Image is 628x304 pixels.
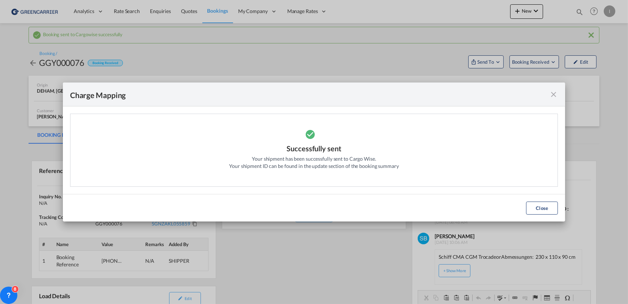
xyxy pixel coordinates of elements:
[7,7,165,15] body: Editor, editor2
[252,155,376,162] div: Your shipment has been successfully sent to Cargo Wise.
[305,125,323,143] md-icon: icon-checkbox-marked-circle
[63,83,565,221] md-dialog: Please note ...
[287,143,341,155] div: Successfully sent
[229,162,399,170] div: Your shipment ID can be found in the update section of the booking summary
[526,202,558,215] button: Close
[549,90,558,99] md-icon: icon-close fg-AAA8AD cursor
[70,90,126,99] div: Charge Mapping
